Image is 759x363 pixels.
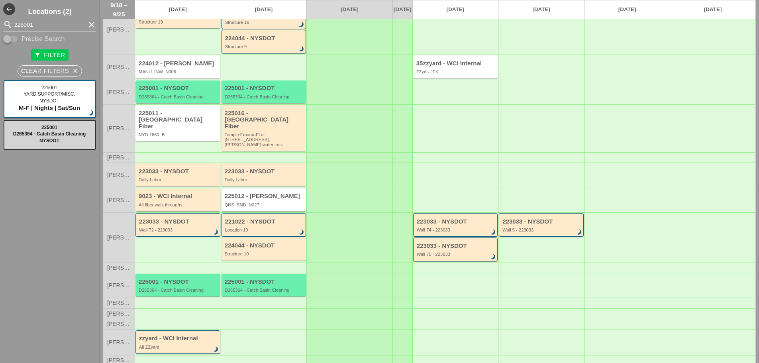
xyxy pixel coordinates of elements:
i: brightness_3 [297,45,306,53]
div: zzyard - WCI Internal [139,335,218,342]
span: NYSDOT [39,138,59,143]
a: [DATE] [584,0,670,19]
div: Structure 9 [225,44,304,49]
span: 9/18 – 9/25 [107,0,131,19]
div: Structure 16 [225,20,304,25]
span: [PERSON_NAME] [107,311,131,317]
div: 221022 - NYSDOT [225,218,304,225]
button: Shrink Sidebar [3,3,15,15]
div: Daily Labor [225,177,304,182]
label: Precise Search [22,35,65,43]
div: All ZZyard [139,345,218,349]
a: [DATE] [221,0,307,19]
a: [DATE] [135,0,221,19]
div: 35zzyard - WCI Internal [416,60,496,67]
span: [PERSON_NAME] [107,64,131,70]
i: filter_alt [34,52,41,58]
a: [DATE] [413,0,498,19]
div: D265364 - Catch Basin Cleaning [225,94,304,99]
div: ZZyd - JEK [416,69,496,74]
div: Filter [34,51,65,60]
div: Wall 75 - 223033 [417,252,496,257]
div: Daily Labor [139,177,218,182]
div: 224044 - NYSDOT [225,242,304,249]
span: [PERSON_NAME] [107,27,131,33]
i: brightness_3 [297,20,306,29]
div: 223033 - NYSDOT [417,218,496,225]
div: 224044 - NYSDOT [225,35,304,42]
div: MANU_INW_N006 [139,69,218,74]
span: 225001 [41,85,57,90]
div: Temple Emanu-El at 1 E 65th Str, NYC, POE water leak [225,132,304,147]
div: Enable Precise search to match search terms exactly. [3,34,96,44]
div: D265364 - Catch Basin Cleaning [139,288,218,292]
div: QNS_SND_N027 [225,202,304,207]
span: [PERSON_NAME] [107,321,131,327]
div: Wall 5 - 223033 [502,228,581,232]
i: close [72,68,78,74]
a: [DATE] [498,0,584,19]
div: 224012 - [PERSON_NAME] [139,60,218,67]
div: 223033 - NYSDOT [225,168,304,175]
span: [PERSON_NAME] [107,300,131,306]
span: D265364 - Catch Basin Cleaning [13,131,86,137]
span: NYSDOT [39,98,59,104]
i: brightness_3 [87,109,96,118]
span: [PERSON_NAME] [107,283,131,288]
span: 225001 [41,125,57,130]
a: [DATE] [307,0,392,19]
div: 223033 - NYSDOT [139,168,218,175]
span: [PERSON_NAME] [107,172,131,178]
a: [DATE] [670,0,755,19]
div: Structure 10 [225,251,304,256]
i: brightness_3 [489,228,498,237]
div: Location 19 [225,228,304,232]
span: [PERSON_NAME] [107,89,131,95]
div: 225016 - [GEOGRAPHIC_DATA] Fiber [225,110,304,130]
span: [PERSON_NAME] [107,197,131,203]
div: All fiber walk throughs [139,202,218,207]
div: 223033 - NYSDOT [139,218,218,225]
i: brightness_3 [297,228,306,237]
div: Wall 72 - 223033 [139,228,218,232]
div: 9023 - WCI Internal [139,193,218,200]
i: clear [87,20,96,29]
span: [PERSON_NAME] [107,265,131,271]
div: 225012 - [PERSON_NAME] [225,193,304,200]
div: D265364 - Catch Basin Cleaning [225,288,304,292]
span: [PERSON_NAME] [107,126,131,131]
button: Clear Filters [18,65,82,77]
button: Filter [31,49,68,61]
div: 225001 - NYSDOT [139,279,218,285]
i: brightness_3 [212,345,220,354]
div: Wall 74 - 223033 [417,228,496,232]
div: D265364 - Catch Basin Cleaning [139,94,218,99]
div: 223033 - NYSDOT [417,243,496,249]
span: [PERSON_NAME] [107,235,131,241]
div: 225001 - NYSDOT [139,85,218,92]
div: NYD 1660_B [139,132,218,137]
div: 225001 - NYSDOT [225,279,304,285]
span: YARD SUPPORT/MISC. [24,91,75,97]
div: Clear Filters [21,67,79,76]
div: Structure 19 [139,20,218,24]
i: west [3,3,15,15]
div: 225011 - [GEOGRAPHIC_DATA] Fiber [139,110,218,130]
div: 223033 - NYSDOT [502,218,581,225]
span: [PERSON_NAME] [107,339,131,345]
input: Search [14,18,85,31]
a: [DATE] [393,0,412,19]
i: brightness_3 [575,228,584,237]
i: brightness_3 [489,253,498,261]
span: [PERSON_NAME] [107,155,131,161]
i: brightness_3 [212,228,220,237]
i: search [3,20,13,29]
div: 225001 - NYSDOT [225,85,304,92]
span: M-F | Nights | Sat/Sun [19,104,80,111]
